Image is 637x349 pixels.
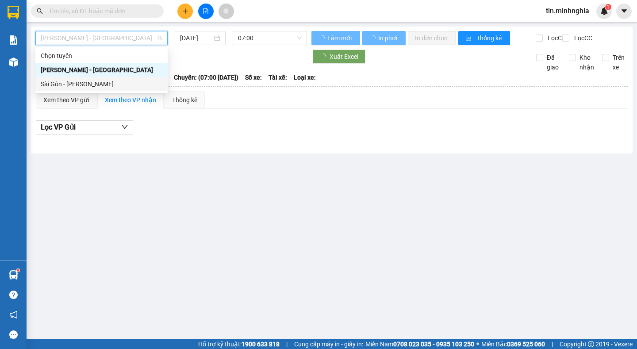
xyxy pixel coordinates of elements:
[198,4,214,19] button: file-add
[609,53,628,72] span: Trên xe
[172,95,197,105] div: Thống kê
[17,269,19,272] sup: 1
[177,4,193,19] button: plus
[393,341,474,348] strong: 0708 023 035 - 0935 103 250
[219,4,234,19] button: aim
[245,73,262,82] span: Số xe:
[41,122,76,133] span: Lọc VP Gửi
[327,33,353,43] span: Làm mới
[9,330,18,339] span: message
[481,339,545,349] span: Miền Bắc
[458,31,510,45] button: bar-chartThống kê
[9,270,18,280] img: warehouse-icon
[9,35,18,45] img: solution-icon
[544,33,567,43] span: Lọc CR
[41,65,162,75] div: [PERSON_NAME] - [GEOGRAPHIC_DATA]
[203,8,209,14] span: file-add
[539,5,596,16] span: tin.minhnghia
[41,79,162,89] div: Sài Gòn - [PERSON_NAME]
[294,339,363,349] span: Cung cấp máy in - giấy in:
[35,49,168,63] div: Chọn tuyến
[294,73,316,82] span: Loại xe:
[269,73,287,82] span: Tài xế:
[465,35,473,42] span: bar-chart
[365,339,474,349] span: Miền Nam
[408,31,456,45] button: In đơn chọn
[313,50,365,64] button: Xuất Excel
[174,73,238,82] span: Chuyến: (07:00 [DATE])
[600,7,608,15] img: icon-new-feature
[606,4,610,10] span: 1
[616,4,632,19] button: caret-down
[476,342,479,346] span: ⚪️
[552,339,553,349] span: |
[9,311,18,319] span: notification
[36,120,133,134] button: Lọc VP Gửi
[543,53,562,72] span: Đã giao
[35,77,168,91] div: Sài Gòn - Phan Rí
[378,33,399,43] span: In phơi
[41,31,162,45] span: Phan Rí - Sài Gòn
[362,31,406,45] button: In phơi
[605,4,611,10] sup: 1
[238,31,302,45] span: 07:00
[182,8,188,14] span: plus
[507,341,545,348] strong: 0369 525 060
[41,51,162,61] div: Chọn tuyến
[180,33,212,43] input: 13/10/2025
[311,31,360,45] button: Làm mới
[105,95,156,105] div: Xem theo VP nhận
[37,8,43,14] span: search
[588,341,594,347] span: copyright
[9,58,18,67] img: warehouse-icon
[121,123,128,130] span: down
[9,291,18,299] span: question-circle
[476,33,503,43] span: Thống kê
[286,339,288,349] span: |
[576,53,598,72] span: Kho nhận
[571,33,594,43] span: Lọc CC
[35,63,168,77] div: Phan Rí - Sài Gòn
[242,341,280,348] strong: 1900 633 818
[318,35,326,41] span: loading
[49,6,153,16] input: Tìm tên, số ĐT hoặc mã đơn
[223,8,229,14] span: aim
[198,339,280,349] span: Hỗ trợ kỹ thuật:
[8,6,19,19] img: logo-vxr
[369,35,377,41] span: loading
[620,7,628,15] span: caret-down
[43,95,89,105] div: Xem theo VP gửi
